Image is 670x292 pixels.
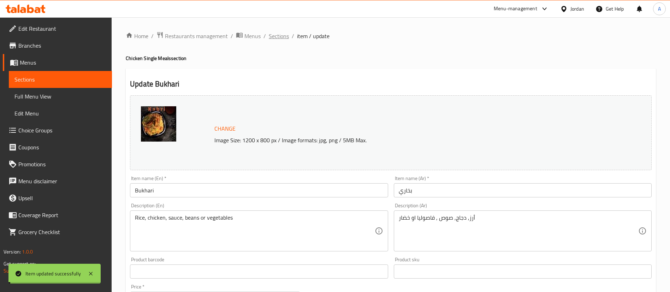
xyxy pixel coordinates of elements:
span: Choice Groups [18,126,106,135]
textarea: أرز, دجاج, صوص , فاصوليا او خضار [399,214,638,248]
a: Edit Restaurant [3,20,112,37]
span: 1.0.0 [22,247,33,256]
a: Promotions [3,156,112,173]
span: Coverage Report [18,211,106,219]
span: Promotions [18,160,106,168]
span: Menu disclaimer [18,177,106,185]
a: Menus [236,31,261,41]
span: A [658,5,661,13]
input: Enter name En [130,183,388,197]
span: Upsell [18,194,106,202]
a: Menu disclaimer [3,173,112,190]
h4: Chicken Single Meals section [126,55,656,62]
a: Full Menu View [9,88,112,105]
a: Restaurants management [156,31,228,41]
a: Choice Groups [3,122,112,139]
a: Edit Menu [9,105,112,122]
a: Home [126,32,148,40]
span: Change [214,124,236,134]
a: Branches [3,37,112,54]
a: Sections [269,32,289,40]
span: Branches [18,41,106,50]
p: Image Size: 1200 x 800 px / Image formats: jpg, png / 5MB Max. [212,136,586,144]
a: Coupons [3,139,112,156]
div: Jordan [570,5,584,13]
img: WhatsApp_Image_20250503_a638820394006498017.jpeg [141,106,176,142]
a: Coverage Report [3,207,112,224]
a: Grocery Checklist [3,224,112,240]
span: Edit Menu [14,109,106,118]
a: Menus [3,54,112,71]
h2: Update Bukhari [130,79,652,89]
span: Menus [244,32,261,40]
span: item / update [297,32,330,40]
span: Full Menu View [14,92,106,101]
input: Enter name Ar [394,183,652,197]
span: Menus [20,58,106,67]
nav: breadcrumb [126,31,656,41]
li: / [151,32,154,40]
input: Please enter product barcode [130,264,388,279]
a: Sections [9,71,112,88]
button: Change [212,121,238,136]
div: Menu-management [494,5,537,13]
span: Sections [14,75,106,84]
li: / [263,32,266,40]
li: / [292,32,294,40]
a: Upsell [3,190,112,207]
textarea: Rice, chicken, sauce, beans or vegetables [135,214,374,248]
li: / [231,32,233,40]
span: Get support on: [4,259,36,268]
span: Restaurants management [165,32,228,40]
a: Support.OpsPlatform [4,266,48,275]
span: Coupons [18,143,106,151]
span: Version: [4,247,21,256]
span: Edit Restaurant [18,24,106,33]
div: Item updated successfully [25,270,81,278]
input: Please enter product sku [394,264,652,279]
span: Grocery Checklist [18,228,106,236]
